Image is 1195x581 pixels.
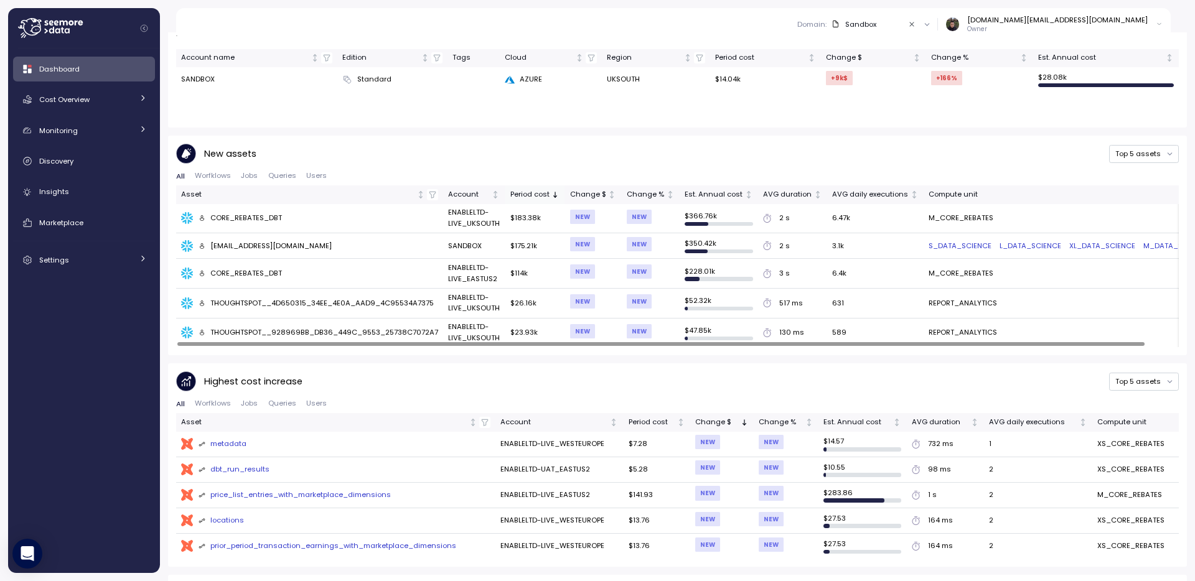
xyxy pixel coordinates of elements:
td: ENABLELTD-LIVE_WESTEUROPE [495,432,623,457]
td: ENABLELTD-LIVE_EASTUS2 [495,483,623,508]
div: Region [607,52,682,63]
th: AssetNot sorted [176,185,443,203]
td: ENABLELTD-LIVE_WESTEUROPE [495,534,623,559]
div: Not sorted [491,190,500,199]
td: ENABLELTD-LIVE_EASTUS2 [443,259,505,289]
div: Not sorted [910,190,919,199]
td: 6.47k [827,204,924,234]
div: NEW [627,210,652,224]
div: Not sorted [813,190,822,199]
td: $ 283.86 [818,483,906,508]
a: Settings [13,248,155,272]
div: NEW [570,324,595,338]
div: NEW [627,294,652,309]
div: price_list_entries_with_marketplace_dimensions [199,490,391,501]
span: Marketplace [39,218,83,228]
img: 8a667c340b96c72f6b400081a025948b [946,17,959,30]
button: Collapse navigation [136,24,152,33]
div: Not sorted [744,190,753,199]
td: $23.93k [505,318,565,348]
div: NEW [759,486,784,500]
span: Standard [357,74,391,85]
div: prior_period_transaction_earnings_with_marketplace_dimensions [199,541,457,552]
div: NEW [570,294,595,309]
div: Open Intercom Messenger [12,539,42,569]
div: NEW [695,486,720,500]
div: NEW [759,435,784,449]
div: AVG duration [912,417,968,428]
th: Est. Annual costNot sorted [680,185,758,203]
div: 517 ms [779,298,803,309]
th: AVG daily executionsNot sorted [984,413,1092,431]
td: $ 52.32k [680,289,758,318]
div: REPORT_ANALYTICS [929,327,997,338]
th: AVG durationNot sorted [758,185,827,203]
td: $13.76 [623,508,690,534]
div: Not sorted [1019,53,1028,62]
td: $7.28 [623,432,690,457]
div: Asset [181,189,415,200]
div: 164 ms [928,515,953,526]
div: XS_CORE_REBATES [1097,541,1165,552]
div: Period cost [715,52,805,63]
div: 1 s [928,490,937,501]
td: $ 28.08k [1033,67,1179,92]
div: Cloud [505,52,574,63]
div: AZURE [505,74,597,85]
td: $13.76 [623,534,690,559]
th: Change $Not sorted [565,185,621,203]
div: THOUGHTSPOT__928969BB_DB36_449C_9553_25738C7072A7 [199,327,439,338]
div: XS_CORE_REBATES [1097,515,1165,526]
div: Not sorted [912,53,921,62]
button: Top 5 assets [1109,145,1179,163]
div: Not sorted [416,190,425,199]
td: $114k [505,259,565,289]
td: SANDBOX [443,233,505,259]
a: Discovery [13,149,155,174]
span: Discovery [39,156,73,166]
div: M_CORE_REBATES [929,268,993,279]
td: 589 [827,318,924,348]
div: Change % [759,417,803,428]
td: $183.38k [505,204,565,234]
th: Period costNot sorted [623,413,690,431]
div: Not sorted [1165,53,1174,62]
div: Period cost [510,189,550,200]
div: Account [500,417,607,428]
div: NEW [570,264,595,279]
p: Domain : [797,19,827,29]
div: Asset [181,417,467,428]
div: M_CORE_REBATES [929,213,993,224]
p: New assets [204,147,256,161]
div: Period cost [629,417,675,428]
span: Worfklows [195,400,231,407]
div: Tags [452,52,495,63]
button: Clear value [907,19,918,30]
td: 1 [984,432,1092,457]
td: ENABLELTD-LIVE_WESTEUROPE [495,508,623,534]
a: dbt_run_results [181,463,490,476]
span: Insights [39,187,69,197]
div: Not sorted [677,418,685,427]
th: AVG daily executionsNot sorted [827,185,924,203]
div: NEW [695,537,720,552]
div: Not sorted [311,53,319,62]
a: Dashboard [13,57,155,81]
span: Queries [268,400,296,407]
td: 2 [984,534,1092,559]
span: Users [306,400,327,407]
td: 2 [984,483,1092,508]
th: Period costNot sorted [710,49,821,67]
td: 2 [984,508,1092,534]
div: Change % [931,52,1018,63]
div: NEW [627,264,652,279]
div: Not sorted [607,190,616,199]
td: ENABLELTD-LIVE_UKSOUTH [443,204,505,234]
td: $ 27.53 [818,508,906,534]
th: AVG durationNot sorted [907,413,984,431]
div: NEW [759,460,784,475]
div: NEW [759,512,784,526]
td: $ 47.85k [680,318,758,348]
div: CORE_REBATES_DBT [199,268,283,279]
p: Highest cost increase [204,374,302,389]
